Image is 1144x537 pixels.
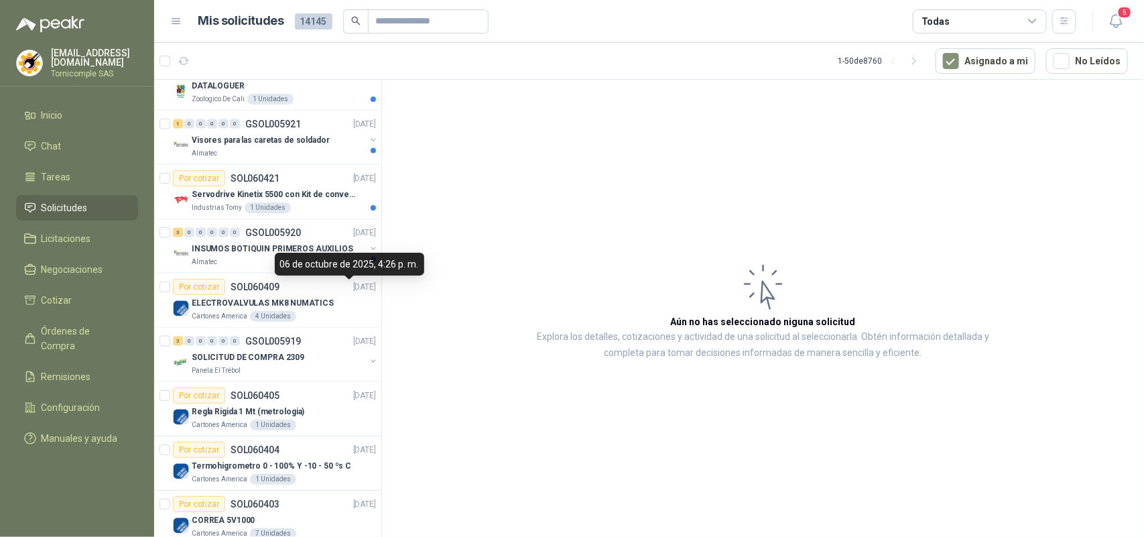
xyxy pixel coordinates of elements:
p: Cartones America [192,420,247,430]
div: Por cotizar [173,387,225,404]
a: Tareas [16,164,138,190]
div: 0 [207,228,217,237]
p: ELECTROVALVULAS MK8 NUMATICS [192,297,334,310]
img: Company Logo [173,246,189,262]
p: [DATE] [353,444,376,457]
span: Configuración [42,400,101,415]
span: Solicitudes [42,200,88,215]
img: Company Logo [173,355,189,371]
p: SOLICITUD DE COMPRA 2309 [192,351,304,364]
img: Company Logo [173,463,189,479]
div: 1 [173,119,183,129]
span: Órdenes de Compra [42,324,125,353]
a: Por cotizarSOL060409[DATE] Company LogoELECTROVALVULAS MK8 NUMATICSCartones America4 Unidades [154,274,381,328]
p: [DATE] [353,335,376,348]
div: 1 Unidades [247,94,294,105]
p: [DATE] [353,227,376,239]
img: Company Logo [173,83,189,99]
p: SOL060403 [231,499,279,509]
p: GSOL005919 [245,337,301,346]
p: SOL060421 [231,174,279,183]
a: Licitaciones [16,226,138,251]
div: 0 [218,228,229,237]
p: Industrias Tomy [192,202,242,213]
p: INSUMOS BOTIQUIN PRIMEROS AUXILIOS [192,243,353,255]
p: Tornicomple SAS [51,70,138,78]
span: 14145 [295,13,332,29]
div: Por cotizar [173,496,225,512]
button: No Leídos [1046,48,1128,74]
div: Por cotizar [173,279,225,295]
span: 5 [1117,6,1132,19]
div: 1 - 50 de 8760 [838,50,925,72]
div: 0 [230,228,240,237]
div: 0 [184,228,194,237]
div: Por cotizar [173,170,225,186]
a: Por cotizarSOL060405[DATE] Company LogoRegla Rigida 1 Mt (metrologia)Cartones America1 Unidades [154,382,381,436]
img: Company Logo [17,50,42,76]
img: Company Logo [173,518,189,534]
a: Por cotizarSOL060404[DATE] Company LogoTermohigrometro 0 - 100% Y -10 - 50 ºs CCartones America1 ... [154,436,381,491]
div: 0 [196,228,206,237]
p: CORREA 5V1000 [192,514,255,527]
a: Cotizar [16,288,138,313]
a: Manuales y ayuda [16,426,138,451]
p: Regla Rigida 1 Mt (metrologia) [192,406,304,418]
p: Panela El Trébol [192,365,241,376]
p: Cartones America [192,311,247,322]
p: Explora los detalles, cotizaciones y actividad de una solicitud al seleccionarla. Obtén informaci... [516,329,1010,361]
div: 3 [173,337,183,346]
p: Visores para las caretas de soldador [192,134,330,147]
span: Tareas [42,170,71,184]
a: Órdenes de Compra [16,318,138,359]
div: 06 de octubre de 2025, 4:26 p. m. [275,253,424,276]
a: 3 0 0 0 0 0 GSOL005920[DATE] Company LogoINSUMOS BOTIQUIN PRIMEROS AUXILIOSAlmatec [173,225,379,267]
a: Por cotizarSOL060424[DATE] Company LogoDATALOGUERZoologico De Cali1 Unidades [154,56,381,111]
span: Manuales y ayuda [42,431,118,446]
span: Negociaciones [42,262,103,277]
p: SOL060404 [231,445,279,455]
div: 0 [207,337,217,346]
span: Chat [42,139,62,154]
a: Negociaciones [16,257,138,282]
span: Licitaciones [42,231,91,246]
a: 1 0 0 0 0 0 GSOL005921[DATE] Company LogoVisores para las caretas de soldadorAlmatec [173,116,379,159]
span: Cotizar [42,293,72,308]
a: 3 0 0 0 0 0 GSOL005919[DATE] Company LogoSOLICITUD DE COMPRA 2309Panela El Trébol [173,333,379,376]
h3: Aún no has seleccionado niguna solicitud [671,314,856,329]
div: Todas [921,14,950,29]
p: Servodrive Kinetix 5500 con Kit de conversión y filtro (Ref 41350505) [192,188,359,201]
div: 0 [196,119,206,129]
a: Configuración [16,395,138,420]
p: [DATE] [353,118,376,131]
img: Company Logo [173,137,189,154]
p: DATALOGUER [192,80,245,93]
div: 0 [230,119,240,129]
a: Por cotizarSOL060421[DATE] Company LogoServodrive Kinetix 5500 con Kit de conversión y filtro (Re... [154,165,381,219]
p: Termohigrometro 0 - 100% Y -10 - 50 ºs C [192,460,351,473]
div: 0 [218,119,229,129]
img: Company Logo [173,192,189,208]
img: Logo peakr [16,16,84,32]
div: 1 Unidades [250,420,296,430]
div: 4 Unidades [250,311,296,322]
p: [DATE] [353,281,376,294]
p: GSOL005921 [245,119,301,129]
a: Chat [16,133,138,159]
p: SOL060405 [231,391,279,400]
div: 0 [184,119,194,129]
div: 3 [173,228,183,237]
div: Por cotizar [173,442,225,458]
div: 1 Unidades [245,202,291,213]
div: 0 [184,337,194,346]
div: 0 [207,119,217,129]
p: Almatec [192,257,217,267]
p: [DATE] [353,172,376,185]
span: search [351,16,361,25]
span: Inicio [42,108,63,123]
button: 5 [1104,9,1128,34]
h1: Mis solicitudes [198,11,284,31]
p: Cartones America [192,474,247,485]
p: SOL060409 [231,282,279,292]
img: Company Logo [173,409,189,425]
